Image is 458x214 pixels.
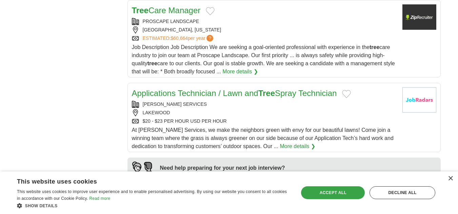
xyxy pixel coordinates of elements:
[206,35,213,42] span: ?
[342,90,351,98] button: Add to favorite jobs
[206,7,215,15] button: Add to favorite jobs
[132,109,397,116] div: LAKEWOOD
[258,89,275,98] strong: Tree
[17,202,291,209] div: Show details
[132,18,397,25] div: PROSCAPE LANDSCAPE
[402,87,436,113] img: Company logo
[89,196,110,201] a: Read more, opens a new window
[402,4,436,30] img: Company logo
[370,186,435,199] div: Decline all
[132,118,397,125] div: $20 - $23 PER HOUR USD PER HOUR
[147,61,157,66] strong: tree
[25,204,58,208] span: Show details
[17,175,274,186] div: This website uses cookies
[143,35,215,42] a: ESTIMATED:$60,664per year?
[160,164,304,172] div: Need help preparing for your next job interview?
[370,44,379,50] strong: tree
[132,101,397,108] div: [PERSON_NAME] SERVICES
[132,26,397,33] div: [GEOGRAPHIC_DATA], [US_STATE]
[132,89,337,98] a: Applications Technician / Lawn andTreeSpray Technician
[448,176,453,181] div: Close
[132,6,148,15] strong: Tree
[301,186,365,199] div: Accept all
[132,44,395,74] span: Job Description Job Description We are seeking a goal-oriented professional with experience in th...
[132,6,201,15] a: TreeCare Manager
[132,127,394,149] span: At [PERSON_NAME] Services, we make the neighbors green with envy for our beautiful lawns! Come jo...
[17,189,287,201] span: This website uses cookies to improve user experience and to enable personalised advertising. By u...
[222,68,258,76] a: More details ❯
[280,142,315,150] a: More details ❯
[171,35,188,41] span: $60,664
